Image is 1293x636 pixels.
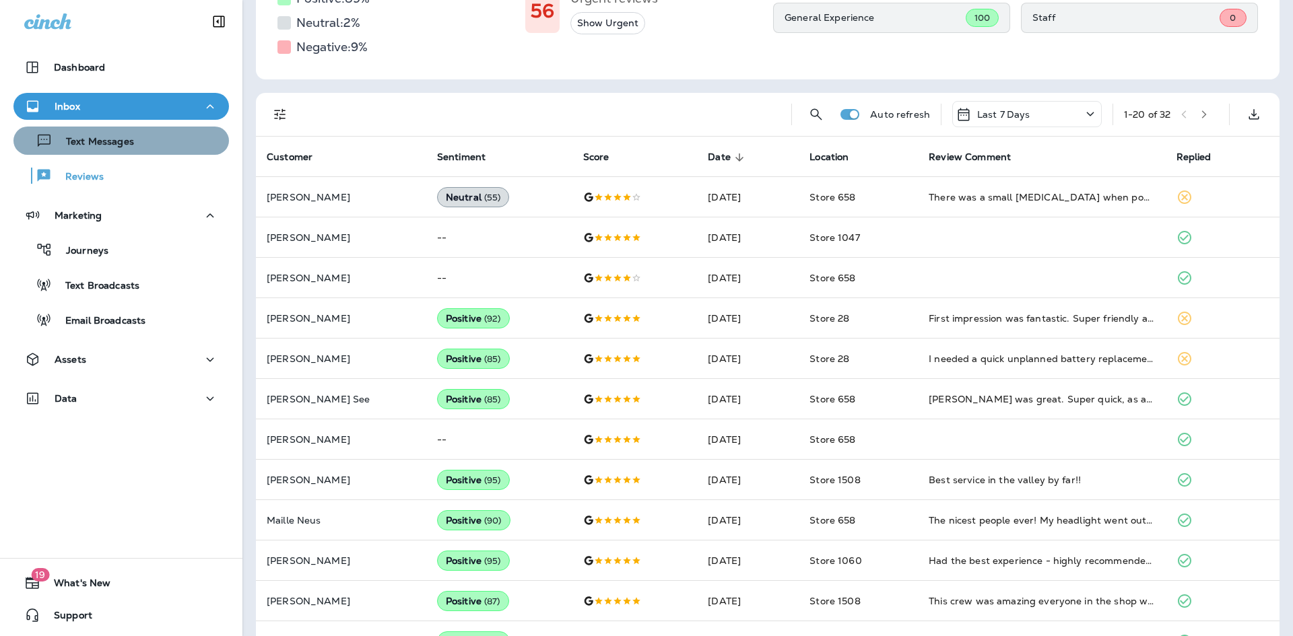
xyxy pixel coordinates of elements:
div: Neutral [437,187,510,207]
p: [PERSON_NAME] [267,313,416,324]
span: Review Comment [929,151,1011,163]
p: Text Messages [53,136,134,149]
button: Data [13,385,229,412]
button: Support [13,602,229,629]
div: Positive [437,308,510,328]
span: Support [40,610,92,626]
p: Auto refresh [870,109,930,120]
div: Positive [437,470,510,490]
div: Best service in the valley by far!! [929,473,1154,487]
span: Store 28 [809,312,849,324]
span: 0 [1230,12,1236,24]
p: [PERSON_NAME] [267,273,416,283]
button: Text Broadcasts [13,271,229,299]
span: ( 90 ) [484,515,502,526]
td: -- [426,258,572,298]
span: Store 658 [809,272,855,284]
button: 19What's New [13,569,229,596]
span: Store 28 [809,353,849,365]
button: Dashboard [13,54,229,81]
td: [DATE] [697,217,799,258]
div: Positive [437,510,510,530]
span: Store 658 [809,433,855,446]
p: [PERSON_NAME] [267,232,416,243]
p: Dashboard [54,62,105,73]
span: ( 92 ) [484,313,501,324]
p: [PERSON_NAME] [267,192,416,203]
td: [DATE] [697,298,799,339]
button: Text Messages [13,127,229,155]
button: Assets [13,346,229,373]
span: Review Comment [929,151,1028,164]
span: Store 1508 [809,474,860,486]
button: Export as CSV [1240,101,1267,128]
p: Data [55,393,77,404]
span: Store 658 [809,514,855,526]
td: -- [426,217,572,258]
span: Replied [1176,151,1229,164]
h5: Negative: 9 % [296,36,368,58]
p: [PERSON_NAME] [267,555,416,566]
div: This crew was amazing everyone in the shop was so friendly. [929,594,1154,608]
p: Email Broadcasts [52,315,145,328]
span: Score [583,151,627,164]
div: First impression was fantastic. Super friendly and fast crew. Summer was an absolute delight to t... [929,312,1154,325]
div: There was a small hiccup when popping my hood and fixing the windshield wipers at the same time. ... [929,190,1154,204]
span: ( 85 ) [484,353,501,365]
td: [DATE] [697,258,799,298]
h5: Neutral: 2 % [296,12,360,34]
div: The nicest people ever! My headlight went out and Auto Zone refused to replace them because you h... [929,514,1154,527]
button: Journeys [13,236,229,264]
p: Inbox [55,101,80,112]
div: Positive [437,591,509,611]
div: Positive [437,551,510,571]
p: Assets [55,354,86,365]
p: [PERSON_NAME] [267,353,416,364]
p: Last 7 Days [977,109,1030,120]
span: Location [809,151,849,163]
td: -- [426,419,572,460]
span: Store 1060 [809,555,861,567]
span: ( 55 ) [484,192,501,203]
td: [DATE] [697,177,799,217]
div: Positive [437,349,510,369]
span: Store 1047 [809,232,859,244]
div: Matthew was great. Super quick, as always. [929,392,1154,406]
span: Customer [267,151,330,164]
span: Replied [1176,151,1212,163]
span: ( 85 ) [484,394,501,405]
span: 19 [31,568,49,581]
span: Score [583,151,609,163]
button: Show Urgent [570,12,645,34]
span: Date [708,151,748,164]
span: 100 [974,12,990,24]
div: I needed a quick unplanned battery replacement and they got me in and out in about 10 minutes. [929,352,1154,365]
td: [DATE] [697,500,799,540]
td: [DATE] [697,339,799,379]
td: [DATE] [697,540,799,581]
span: Sentiment [437,151,486,163]
p: Maille Neus [267,515,416,526]
div: Had the best experience - highly recommended. Amber, who got me set up was incredible. Joseph ans... [929,554,1154,567]
div: Positive [437,389,510,409]
span: Store 1508 [809,595,860,607]
span: ( 95 ) [484,555,501,567]
p: [PERSON_NAME] [267,434,416,445]
button: Email Broadcasts [13,306,229,334]
p: Reviews [52,171,104,184]
div: 1 - 20 of 32 [1124,109,1170,120]
button: Collapse Sidebar [200,8,238,35]
span: Store 658 [809,393,855,405]
span: Location [809,151,866,164]
td: [DATE] [697,581,799,621]
p: Journeys [53,245,108,258]
span: Sentiment [437,151,503,164]
td: [DATE] [697,419,799,460]
span: ( 87 ) [484,596,500,607]
button: Marketing [13,202,229,229]
td: [DATE] [697,379,799,419]
span: What's New [40,577,110,594]
button: Search Reviews [803,101,830,128]
span: ( 95 ) [484,474,501,486]
span: Store 658 [809,191,855,203]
